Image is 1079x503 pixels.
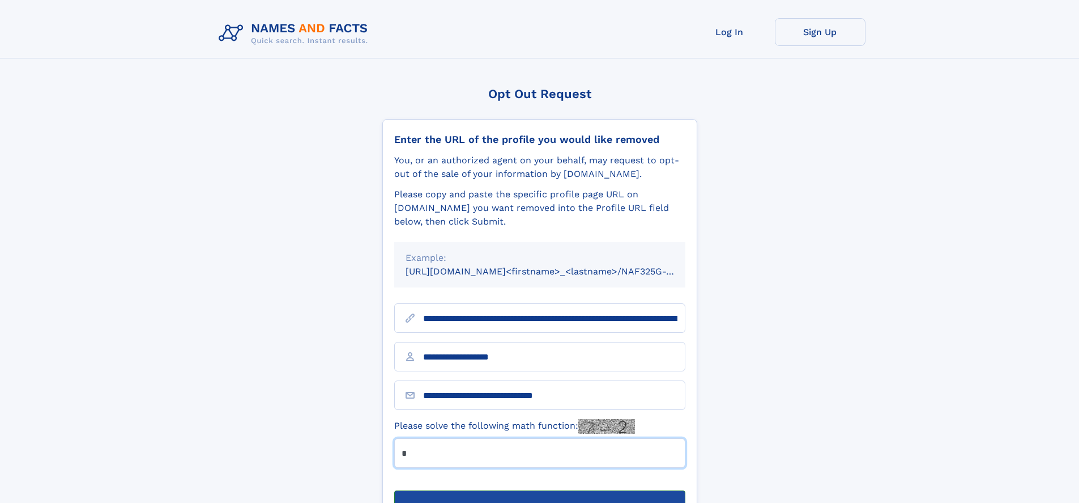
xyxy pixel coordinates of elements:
[382,87,697,101] div: Opt Out Request
[394,133,685,146] div: Enter the URL of the profile you would like removed
[406,266,707,277] small: [URL][DOMAIN_NAME]<firstname>_<lastname>/NAF325G-xxxxxxxx
[394,419,635,434] label: Please solve the following math function:
[394,188,685,229] div: Please copy and paste the specific profile page URL on [DOMAIN_NAME] you want removed into the Pr...
[775,18,865,46] a: Sign Up
[214,18,377,49] img: Logo Names and Facts
[406,251,674,265] div: Example:
[394,154,685,181] div: You, or an authorized agent on your behalf, may request to opt-out of the sale of your informatio...
[684,18,775,46] a: Log In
